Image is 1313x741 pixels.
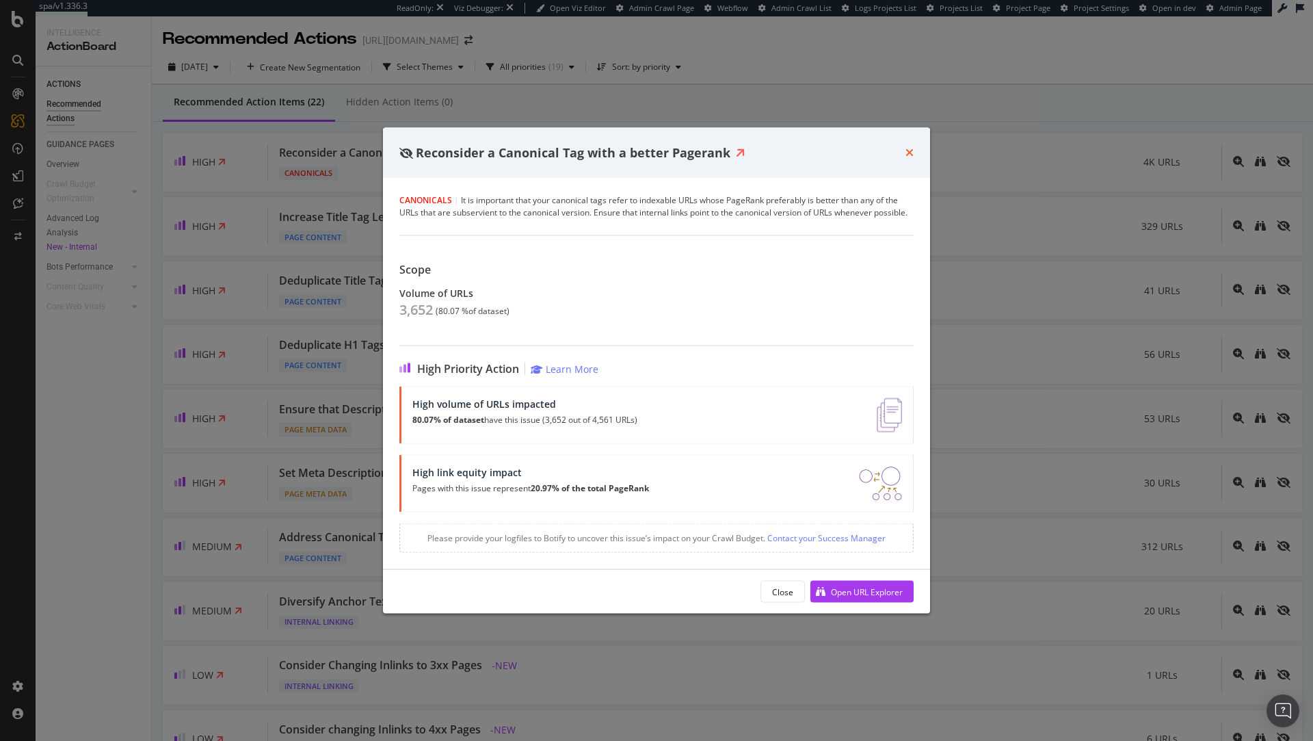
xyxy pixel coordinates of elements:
[531,363,598,376] a: Learn More
[383,127,930,614] div: modal
[412,467,649,478] div: High link equity impact
[772,586,793,597] div: Close
[454,194,459,206] span: |
[399,287,914,299] div: Volume of URLs
[905,144,914,161] div: times
[1266,694,1299,727] div: Open Intercom Messenger
[399,147,413,158] div: eye-slash
[399,523,914,553] div: Please provide your logfiles to Botify to uncover this issue’s impact on your Crawl Budget.
[760,581,805,603] button: Close
[546,363,598,376] div: Learn More
[877,398,902,432] img: e5DMFwAAAABJRU5ErkJggg==
[399,194,914,219] div: It is important that your canonical tags refer to indexable URLs whose PageRank preferably is bet...
[417,363,519,376] span: High Priority Action
[765,532,886,544] a: Contact your Success Manager
[412,414,484,426] strong: 80.07% of dataset
[399,194,452,206] span: Canonicals
[412,484,649,493] p: Pages with this issue represent
[399,302,433,318] div: 3,652
[399,263,914,276] div: Scope
[810,581,914,603] button: Open URL Explorer
[831,586,903,597] div: Open URL Explorer
[531,482,649,494] strong: 20.97% of the total PageRank
[859,467,902,501] img: DDxVyA23.png
[436,307,509,316] div: ( 80.07 % of dataset )
[416,144,730,160] span: Reconsider a Canonical Tag with a better Pagerank
[412,398,637,410] div: High volume of URLs impacted
[412,415,637,425] p: have this issue (3,652 out of 4,561 URLs)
